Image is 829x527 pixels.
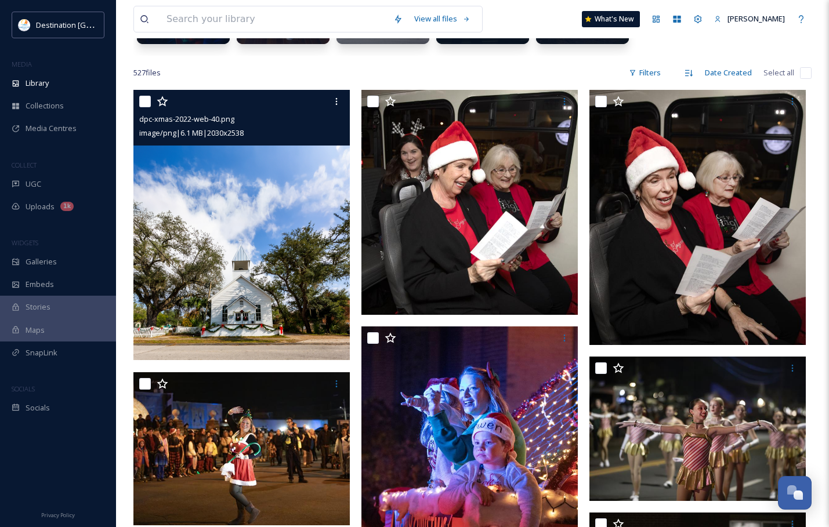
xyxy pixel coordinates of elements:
img: panama city parade_220.jpg [133,372,350,525]
span: Media Centres [26,123,77,134]
span: MEDIA [12,60,32,68]
a: [PERSON_NAME] [708,8,791,30]
div: Date Created [699,61,758,84]
img: Jingle bell express_011.jpg [589,90,806,345]
span: Maps [26,325,45,336]
span: WIDGETS [12,238,38,247]
span: SnapLink [26,347,57,358]
div: 1k [60,202,74,211]
a: View all files [408,8,476,30]
span: [PERSON_NAME] [727,13,785,24]
a: Privacy Policy [41,507,75,521]
img: panama city parade_1000.jpg [589,357,806,501]
button: Open Chat [778,476,812,510]
img: Jingle bell express_014.jpg [361,90,578,315]
img: dpc-xmas-2022-web-40.png [133,90,350,360]
span: Privacy Policy [41,511,75,519]
input: Search your library [161,6,388,32]
span: Collections [26,100,64,111]
span: Stories [26,301,50,312]
span: Uploads [26,201,55,212]
span: Embeds [26,279,54,290]
span: UGC [26,179,41,190]
span: Library [26,78,49,89]
span: Select all [763,67,794,78]
span: Galleries [26,256,57,267]
div: Filters [623,61,667,84]
a: What's New [582,11,640,27]
span: COLLECT [12,161,37,169]
span: dpc-xmas-2022-web-40.png [139,114,234,124]
span: Socials [26,402,50,413]
span: SOCIALS [12,384,35,393]
span: 527 file s [133,67,161,78]
img: download.png [19,19,30,31]
span: image/png | 6.1 MB | 2030 x 2538 [139,128,244,138]
span: Destination [GEOGRAPHIC_DATA] [36,19,151,30]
